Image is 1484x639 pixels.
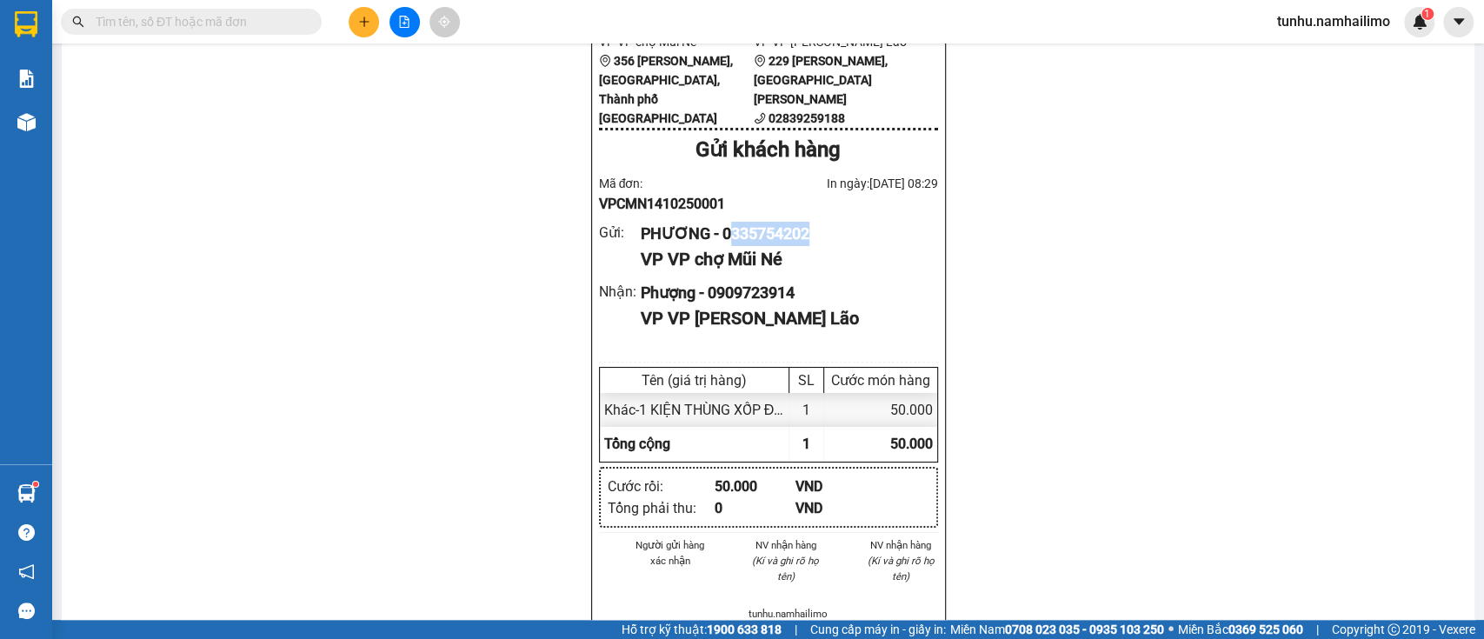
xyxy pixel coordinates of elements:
strong: 0708 023 035 - 0935 103 250 [1005,622,1164,636]
div: VP VP chợ Mũi Né [641,246,923,273]
span: environment [754,55,766,67]
strong: 1900 633 818 [707,622,782,636]
div: Phượng - 0909723914 [641,281,923,305]
div: PHƯƠNG - 0335754202 [641,222,923,246]
input: Tìm tên, số ĐT hoặc mã đơn [96,12,301,31]
li: NV nhận hàng [749,537,822,553]
button: caret-down [1443,7,1474,37]
sup: 1 [1421,8,1434,20]
button: file-add [389,7,420,37]
div: Nhận : [599,281,642,303]
b: 229 [PERSON_NAME], [GEOGRAPHIC_DATA][PERSON_NAME] [754,54,888,106]
span: Cung cấp máy in - giấy in: [810,620,946,639]
span: Tổng cộng [604,436,670,452]
span: notification [18,563,35,580]
img: warehouse-icon [17,113,36,131]
div: VND [795,476,875,497]
li: NV nhận hàng [864,537,938,553]
div: VND [795,497,875,519]
span: Hỗ trợ kỹ thuật: [622,620,782,639]
strong: 0369 525 060 [1228,622,1303,636]
div: Gửi : [599,222,642,243]
img: icon-new-feature [1412,14,1427,30]
i: (Kí và ghi rõ họ tên) [752,555,819,582]
span: caret-down [1451,14,1467,30]
div: Cước món hàng [829,372,933,389]
sup: 1 [33,482,38,487]
i: (Kí và ghi rõ họ tên) [868,555,935,582]
span: Miền Bắc [1178,620,1303,639]
span: | [795,620,797,639]
span: environment [599,55,611,67]
div: Tên (giá trị hàng) [604,372,784,389]
b: 02839259188 [769,111,845,125]
div: In ngày: [DATE] 08:29 [769,174,938,193]
div: 1 [789,393,824,427]
div: Cước rồi : [608,476,715,497]
button: aim [429,7,460,37]
div: Gửi khách hàng [599,134,938,167]
div: 50.000 [824,393,937,427]
span: tunhu.namhailimo [1263,10,1404,32]
span: aim [438,16,450,28]
div: 0 [715,497,795,519]
div: 50.000 [715,476,795,497]
button: plus [349,7,379,37]
span: question-circle [18,524,35,541]
span: search [72,16,84,28]
span: Khác - 1 KIỆN THÙNG XỐP ĐỒ ĂN (0) [604,402,827,418]
b: 356 [PERSON_NAME], [GEOGRAPHIC_DATA], Thành phố [GEOGRAPHIC_DATA] [599,54,733,125]
span: 50.000 [890,436,933,452]
span: | [1316,620,1319,639]
span: phone [754,112,766,124]
img: solution-icon [17,70,36,88]
span: copyright [1388,623,1400,636]
span: plus [358,16,370,28]
span: file-add [398,16,410,28]
span: VPCMN1410250001 [599,196,725,212]
div: SL [794,372,819,389]
div: Mã đơn: [599,174,769,215]
div: Tổng phải thu : [608,497,715,519]
span: ⚪️ [1168,626,1174,633]
span: 1 [1424,8,1430,20]
img: logo-vxr [15,11,37,37]
span: message [18,602,35,619]
span: 1 [802,436,810,452]
img: warehouse-icon [17,484,36,503]
li: tunhu.namhailimo [749,606,822,622]
div: VP VP [PERSON_NAME] Lão [641,305,923,332]
span: Miền Nam [950,620,1164,639]
li: Người gửi hàng xác nhận [634,537,708,569]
